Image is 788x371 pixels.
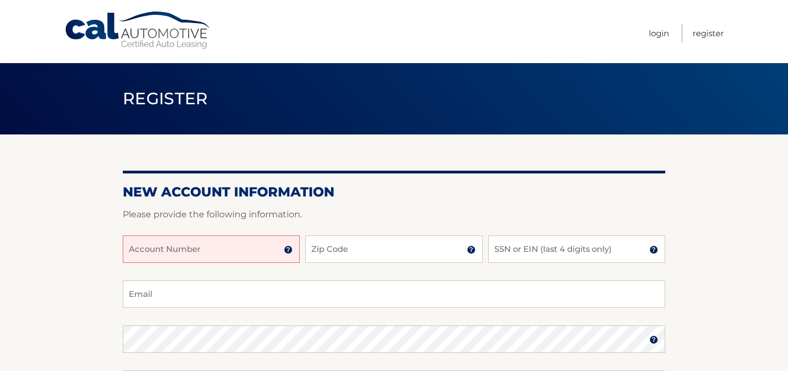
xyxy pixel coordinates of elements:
[64,11,212,50] a: Cal Automotive
[649,24,669,42] a: Login
[467,245,476,254] img: tooltip.svg
[649,245,658,254] img: tooltip.svg
[649,335,658,344] img: tooltip.svg
[305,235,482,263] input: Zip Code
[123,280,665,308] input: Email
[123,88,208,109] span: Register
[284,245,293,254] img: tooltip.svg
[123,235,300,263] input: Account Number
[123,207,665,222] p: Please provide the following information.
[693,24,724,42] a: Register
[123,184,665,200] h2: New Account Information
[488,235,665,263] input: SSN or EIN (last 4 digits only)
